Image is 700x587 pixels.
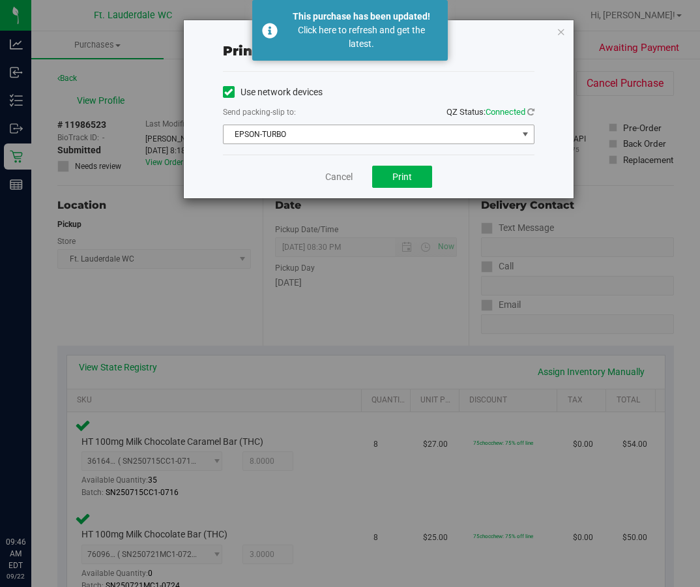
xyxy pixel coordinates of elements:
label: Send packing-slip to: [223,106,296,118]
div: This purchase has been updated! [285,10,438,23]
label: Use network devices [223,85,323,99]
span: Connected [486,107,525,117]
div: Click here to refresh and get the latest. [285,23,438,51]
span: EPSON-TURBO [224,125,518,143]
span: Print [392,172,412,182]
span: QZ Status: [446,107,534,117]
span: select [517,125,533,143]
a: Cancel [325,170,353,184]
span: Print packing-slip [223,43,352,59]
button: Print [372,166,432,188]
iframe: Resource center [13,483,52,522]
